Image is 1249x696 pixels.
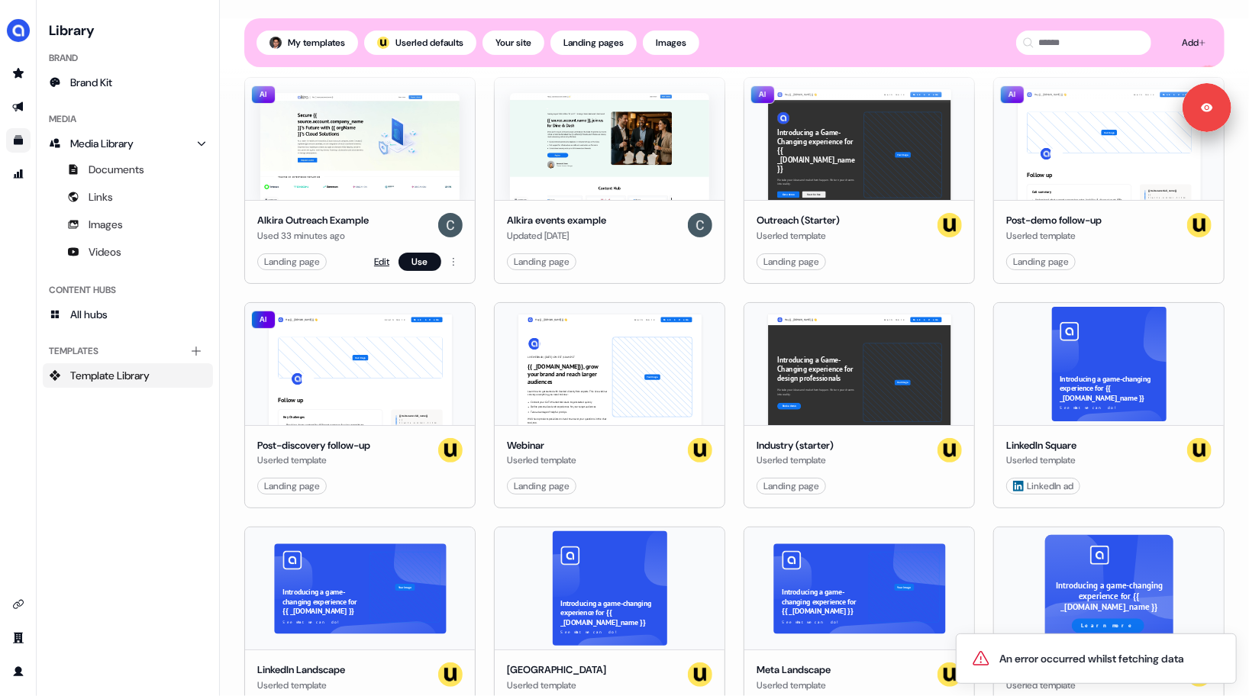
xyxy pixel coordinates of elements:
[744,77,975,284] button: Hey {{ _[DOMAIN_NAME] }} 👋Learn moreBook a demoIntroducing a Game-Changing experience for {{ _[DO...
[1187,213,1212,237] img: userled logo
[43,46,213,70] div: Brand
[257,228,369,243] div: Used 33 minutes ago
[507,213,606,228] div: Alkira events example
[43,70,213,95] a: Brand Kit
[1006,453,1076,468] div: Userled template
[43,131,213,156] a: Media Library
[938,213,962,237] img: userled logo
[507,678,606,693] div: Userled template
[89,162,144,177] span: Documents
[264,478,320,494] div: Landing page
[494,77,725,284] button: Alkira events exampleAlkira events exampleUpdated [DATE]CalvinLanding page
[514,254,570,269] div: Landing page
[257,662,345,678] div: LinkedIn Landscape
[43,240,213,264] a: Videos
[70,75,112,90] span: Brand Kit
[374,254,389,269] a: Edit
[763,254,819,269] div: Landing page
[1013,254,1069,269] div: Landing page
[377,37,389,49] img: userled logo
[482,31,544,55] button: Your site
[514,478,570,494] div: Landing page
[757,678,831,693] div: Userled template
[251,311,276,329] div: AI
[269,37,282,49] img: Hugh
[6,61,31,85] a: Go to prospects
[438,438,463,462] img: userled logo
[938,662,962,687] img: userled logo
[6,592,31,617] a: Go to integrations
[43,278,213,302] div: Content Hubs
[89,244,121,259] span: Videos
[43,212,213,237] a: Images
[1006,438,1076,453] div: LinkedIn Square
[757,453,834,468] div: Userled template
[43,185,213,209] a: Links
[507,453,576,468] div: Userled template
[643,31,699,55] button: Images
[43,339,213,363] div: Templates
[6,95,31,119] a: Go to outbound experience
[1006,228,1102,243] div: Userled template
[70,368,150,383] span: Template Library
[507,662,606,678] div: [GEOGRAPHIC_DATA]
[763,478,819,494] div: Landing page
[264,254,320,269] div: Landing page
[43,107,213,131] div: Media
[507,228,606,243] div: Updated [DATE]
[550,31,637,55] button: Landing pages
[89,189,113,205] span: Links
[993,77,1225,284] button: Hey {{ _[DOMAIN_NAME] }} 👋Learn moreBook a demoYour imageFollow upCall summary Understand what cu...
[257,438,370,453] div: Post-discovery follow-up
[43,302,213,327] a: All hubs
[938,438,962,462] img: userled logo
[364,31,476,55] button: userled logo;Userled defaults
[399,253,441,271] button: Use
[257,31,358,55] button: My templates
[507,438,576,453] div: Webinar
[89,217,123,232] span: Images
[43,363,213,388] a: Template Library
[757,213,840,228] div: Outreach (Starter)
[6,659,31,684] a: Go to profile
[999,651,1184,666] div: An error occurred whilst fetching data
[6,128,31,153] a: Go to templates
[70,307,108,322] span: All hubs
[260,93,460,200] img: Alkira Outreach Example
[510,93,709,200] img: Alkira events example
[757,228,840,243] div: Userled template
[70,136,134,151] span: Media Library
[1170,31,1212,55] button: Add
[6,162,31,186] a: Go to attribution
[688,662,712,687] img: userled logo
[744,302,975,509] button: Hey {{ _[DOMAIN_NAME] }} 👋Learn moreBook a demoIntroducing a Game-Changing experience for design ...
[1187,438,1212,462] img: userled logo
[377,37,389,49] div: ;
[6,626,31,650] a: Go to team
[1013,478,1073,494] div: LinkedIn ad
[257,213,369,228] div: Alkira Outreach Example
[244,302,476,509] button: Hey {{ _[DOMAIN_NAME] }} 👋Learn moreBook a demoYour imageFollow upKey Challenges Breaking down co...
[688,438,712,462] img: userled logo
[993,302,1225,509] button: Introducing a game-changing experience for {{ _[DOMAIN_NAME]_name }}See what we can do!LinkedIn S...
[1006,213,1102,228] div: Post-demo follow-up
[438,662,463,687] img: userled logo
[257,678,345,693] div: Userled template
[438,213,463,237] img: Calvin
[244,77,476,284] button: Alkira Outreach ExampleAIAlkira Outreach ExampleUsed 33 minutes agoCalvinLanding pageEditUse
[494,302,725,509] button: Hey {{ _[DOMAIN_NAME] }} 👋Learn moreBook a demoLIVE WEBINAR | [DATE] 1PM EST | 10AM PST{{ _[DOMAI...
[43,157,213,182] a: Documents
[43,18,213,40] h3: Library
[257,453,370,468] div: Userled template
[757,438,834,453] div: Industry (starter)
[688,213,712,237] img: Calvin
[757,662,831,678] div: Meta Landscape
